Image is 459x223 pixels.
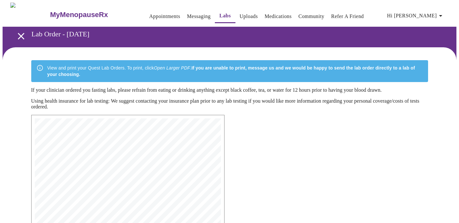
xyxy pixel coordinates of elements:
[53,174,83,178] span: [PERSON_NAME]
[53,158,85,162] span: Insurance Bill
[53,190,106,194] span: DOB: [DEMOGRAPHIC_DATA]
[31,98,428,110] p: Using health insurance for lab testing: We suggest contacting your insurance plan prior to any la...
[219,11,231,20] a: Labs
[299,12,325,21] a: Community
[385,9,447,22] button: Hi [PERSON_NAME]
[50,11,108,19] h3: MyMenopauseRx
[264,12,292,21] a: Medications
[237,10,261,23] button: Uploads
[262,10,294,23] button: Medications
[53,141,92,145] span: [GEOGRAPHIC_DATA]
[184,10,213,23] button: Messaging
[53,182,115,186] span: [GEOGRAPHIC_DATA][US_STATE]
[53,202,94,206] span: Order date: [DATE]
[387,11,445,20] span: Hi [PERSON_NAME]
[331,12,364,21] a: Refer a Friend
[53,210,94,214] span: Ordering Physician
[10,3,49,27] img: MyMenopauseRx Logo
[147,10,183,23] button: Appointments
[215,9,235,23] button: Labs
[53,194,106,198] span: Sex: [DEMOGRAPHIC_DATA]
[53,133,115,137] span: MyMenopauseRx Medical Group
[53,145,101,149] span: Phone: [PHONE_NUMBER]
[329,10,367,23] button: Refer a Friend
[240,12,258,21] a: Uploads
[47,62,423,80] div: View and print your Quest Lab Orders. To print, click .
[53,137,90,141] span: [STREET_ADDRESS]
[53,186,76,190] span: 7733312937
[53,215,113,218] span: Name: [PERSON_NAME], FNP-C
[53,218,108,222] span: NPI: [US_HEALTHCARE_NPI]
[32,30,423,38] h3: Lab Order - [DATE]
[296,10,327,23] button: Community
[149,12,180,21] a: Appointments
[53,149,97,153] span: Fax: [PHONE_NUMBER]
[154,65,190,70] em: Open Larger PDF
[49,4,134,26] a: MyMenopauseRx
[12,27,31,46] button: open drawer
[53,162,108,165] span: Account Number: 73929327
[47,65,415,77] strong: If you are unable to print, message us and we would be happy to send the lab order directly to a ...
[31,87,428,93] p: If your clinician ordered you fasting labs, please refrain from eating or drinking anything excep...
[53,178,120,182] span: [STREET_ADDRESS][PERSON_NAME]
[187,12,210,21] a: Messaging
[53,170,99,174] span: Patient Information:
